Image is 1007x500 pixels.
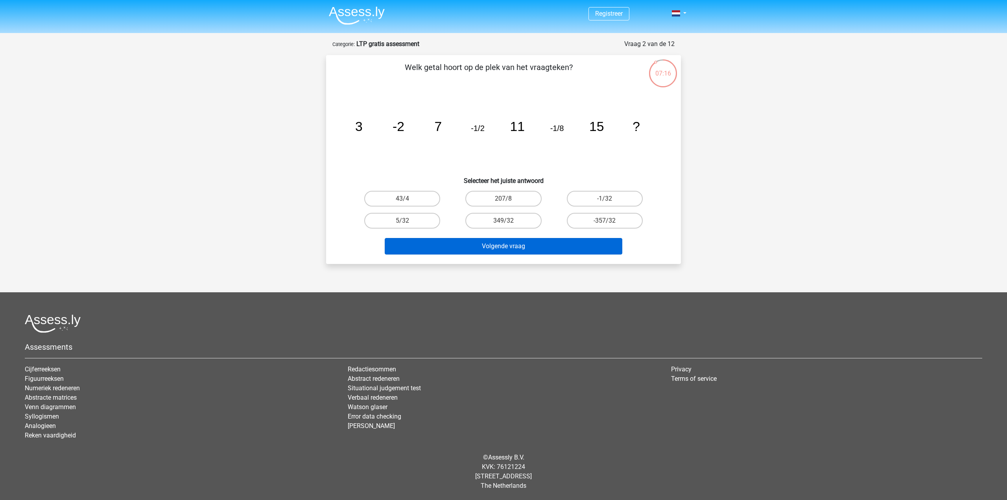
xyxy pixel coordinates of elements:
label: 207/8 [465,191,541,207]
a: Analogieen [25,422,56,430]
h6: Selecteer het juiste antwoord [339,171,668,185]
a: Verbaal redeneren [348,394,398,401]
img: Assessly [329,6,385,25]
a: Watson glaser [348,403,387,411]
a: Reken vaardigheid [25,432,76,439]
a: Terms of service [671,375,717,382]
tspan: ? [633,119,640,134]
label: -1/32 [567,191,643,207]
a: Cijferreeksen [25,365,61,373]
tspan: 3 [355,119,363,134]
a: Figuurreeksen [25,375,64,382]
div: © KVK: 76121224 [STREET_ADDRESS] The Netherlands [19,446,988,497]
label: 349/32 [465,213,541,229]
tspan: -1/2 [471,124,485,133]
a: Abstract redeneren [348,375,400,382]
tspan: 11 [510,119,525,134]
label: 43/4 [364,191,440,207]
img: Assessly logo [25,314,81,333]
h5: Assessments [25,342,982,352]
a: Venn diagrammen [25,403,76,411]
tspan: 7 [434,119,442,134]
a: Abstracte matrices [25,394,77,401]
a: Error data checking [348,413,401,420]
a: Syllogismen [25,413,59,420]
a: Assessly B.V. [488,454,524,461]
p: Welk getal hoort op de plek van het vraagteken? [339,61,639,85]
small: Categorie: [332,41,355,47]
button: Volgende vraag [385,238,623,255]
a: Numeriek redeneren [25,384,80,392]
label: -357/32 [567,213,643,229]
a: [PERSON_NAME] [348,422,395,430]
tspan: -2 [393,119,404,134]
div: 07:16 [648,59,678,78]
div: Vraag 2 van de 12 [624,39,675,49]
a: Situational judgement test [348,384,421,392]
tspan: 15 [589,119,604,134]
label: 5/32 [364,213,440,229]
strong: LTP gratis assessment [356,40,419,48]
tspan: -1/8 [550,124,564,133]
a: Registreer [595,10,623,17]
a: Redactiesommen [348,365,396,373]
a: Privacy [671,365,692,373]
